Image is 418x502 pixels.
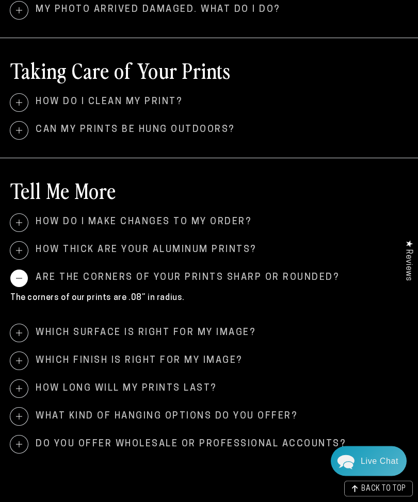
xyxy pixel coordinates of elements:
div: Contact Us Directly [361,446,398,476]
summary: How do I clean my print? [10,94,408,112]
summary: Which surface is right for my image? [10,325,408,342]
span: BACK TO TOP [361,486,406,493]
summary: How do I make changes to my order? [10,214,408,232]
summary: How long will my prints last? [10,380,408,398]
p: The corners of our prints are .08” in radius. [10,293,408,304]
div: Chat widget toggle [331,446,407,476]
h2: Taking Care of Your Prints [10,57,231,84]
summary: What kind of hanging options do you offer? [10,408,408,426]
summary: My photo arrived damaged. What do I do? [10,2,408,20]
div: Click to open Judge.me floating reviews tab [398,232,418,289]
summary: Which finish is right for my image? [10,353,408,370]
summary: Can my prints be hung outdoors? [10,122,408,140]
summary: How thick are your aluminum prints? [10,242,408,260]
summary: Do you offer wholesale or professional accounts? [10,436,408,454]
h2: Tell Me More [10,177,116,204]
summary: Are the corners of your prints sharp or rounded? [10,270,408,288]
